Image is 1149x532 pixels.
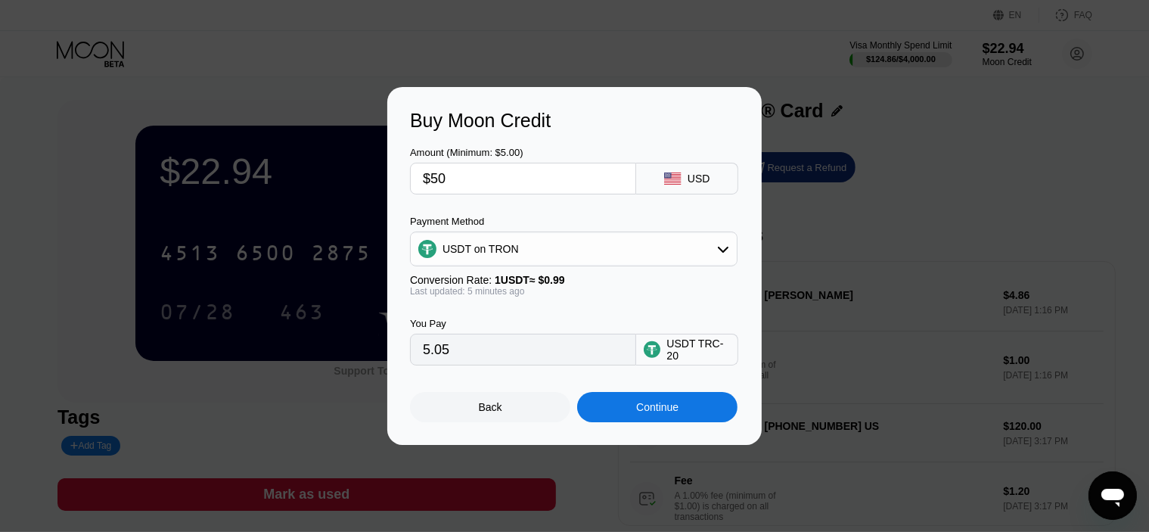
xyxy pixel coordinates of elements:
div: USDT TRC-20 [666,338,730,362]
div: Back [410,392,570,422]
div: USDT on TRON [443,243,519,255]
div: USDT on TRON [411,234,737,264]
span: 1 USDT ≈ $0.99 [495,274,565,286]
div: Payment Method [410,216,738,227]
div: Amount (Minimum: $5.00) [410,147,636,158]
div: Continue [577,392,738,422]
div: Last updated: 5 minutes ago [410,286,738,297]
div: You Pay [410,318,636,329]
div: USD [688,173,710,185]
div: Buy Moon Credit [410,110,739,132]
input: $0.00 [423,163,623,194]
iframe: Mesajlaşma penceresini başlatma düğmesi [1088,471,1137,520]
div: Back [479,401,502,413]
div: Conversion Rate: [410,274,738,286]
div: Continue [636,401,679,413]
